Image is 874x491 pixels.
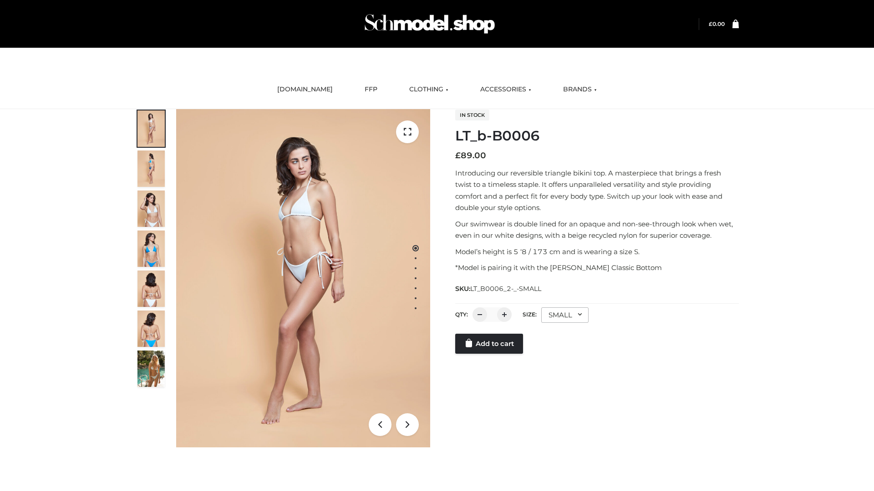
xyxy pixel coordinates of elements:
p: Introducing our reversible triangle bikini top. A masterpiece that brings a fresh twist to a time... [455,167,739,214]
img: ArielClassicBikiniTop_CloudNine_AzureSky_OW114ECO_7-scaled.jpg [137,271,165,307]
img: ArielClassicBikiniTop_CloudNine_AzureSky_OW114ECO_4-scaled.jpg [137,230,165,267]
span: LT_B0006_2-_-SMALL [470,285,541,293]
bdi: 89.00 [455,150,486,160]
a: ACCESSORIES [473,80,538,100]
div: SMALL [541,307,589,323]
p: Our swimwear is double lined for an opaque and non-see-through look when wet, even in our white d... [455,218,739,241]
img: ArielClassicBikiniTop_CloudNine_AzureSky_OW114ECO_1-scaled.jpg [137,110,165,147]
p: Model’s height is 5 ‘8 / 173 cm and is wearing a size S. [455,246,739,258]
label: QTY: [455,311,468,318]
h1: LT_b-B0006 [455,128,739,144]
bdi: 0.00 [709,20,725,27]
span: In stock [455,110,489,120]
label: Size: [523,311,537,318]
p: *Model is pairing it with the [PERSON_NAME] Classic Bottom [455,262,739,274]
span: SKU: [455,283,542,294]
a: [DOMAIN_NAME] [270,80,340,100]
a: £0.00 [709,20,725,27]
a: CLOTHING [402,80,455,100]
img: Arieltop_CloudNine_AzureSky2.jpg [137,351,165,387]
img: Schmodel Admin 964 [361,6,498,42]
img: ArielClassicBikiniTop_CloudNine_AzureSky_OW114ECO_2-scaled.jpg [137,150,165,187]
a: BRANDS [556,80,604,100]
span: £ [709,20,712,27]
a: Add to cart [455,334,523,354]
img: ArielClassicBikiniTop_CloudNine_AzureSky_OW114ECO_1 [176,109,430,447]
a: FFP [358,80,384,100]
img: ArielClassicBikiniTop_CloudNine_AzureSky_OW114ECO_3-scaled.jpg [137,190,165,227]
img: ArielClassicBikiniTop_CloudNine_AzureSky_OW114ECO_8-scaled.jpg [137,311,165,347]
span: £ [455,150,461,160]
